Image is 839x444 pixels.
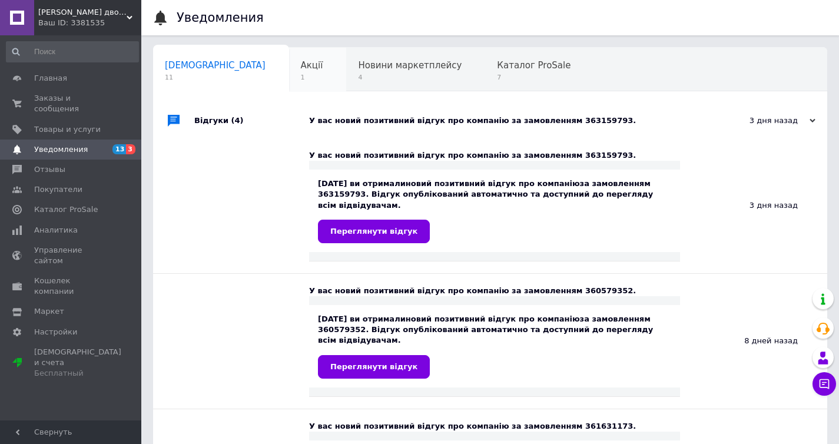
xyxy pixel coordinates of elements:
div: У вас новий позитивний відгук про компанію за замовленням 363159793. [309,150,680,161]
button: Чат с покупателем [813,372,836,396]
div: 3 дня назад [680,138,827,273]
span: Управление сайтом [34,245,109,266]
span: Главная [34,73,67,84]
span: Каталог ProSale [34,204,98,215]
b: новий позитивний відгук про компанію [406,179,580,188]
div: [DATE] ви отримали за замовленням 363159793. Відгук опублікований автоматично та доступний до пер... [318,178,671,243]
span: Маркет [34,306,64,317]
span: 7 [497,73,571,82]
span: Садовий дворик [38,7,127,18]
a: Переглянути відгук [318,220,430,243]
span: 13 [112,144,126,154]
span: 3 [126,144,135,154]
span: Товары и услуги [34,124,101,135]
b: новий позитивний відгук про компанію [406,314,580,323]
div: 8 дней назад [680,274,827,409]
span: Переглянути відгук [330,227,417,236]
div: 3 дня назад [698,115,815,126]
div: У вас новий позитивний відгук про компанію за замовленням 363159793. [309,115,698,126]
span: [DEMOGRAPHIC_DATA] [165,60,266,71]
h1: Уведомления [177,11,264,25]
span: [DEMOGRAPHIC_DATA] и счета [34,347,121,379]
span: 4 [358,73,462,82]
span: Уведомления [34,144,88,155]
span: 11 [165,73,266,82]
div: У вас новий позитивний відгук про компанію за замовленням 360579352. [309,286,680,296]
span: Настройки [34,327,77,337]
div: У вас новий позитивний відгук про компанію за замовленням 361631173. [309,421,680,432]
div: Ваш ID: 3381535 [38,18,141,28]
span: Кошелек компании [34,276,109,297]
span: (4) [231,116,244,125]
span: 1 [301,73,323,82]
span: Каталог ProSale [497,60,571,71]
span: Отзывы [34,164,65,175]
span: Аналитика [34,225,78,236]
div: Відгуки [194,103,309,138]
a: Переглянути відгук [318,355,430,379]
div: Бесплатный [34,368,121,379]
div: [DATE] ви отримали за замовленням 360579352. Відгук опублікований автоматично та доступний до пер... [318,314,671,379]
span: Новини маркетплейсу [358,60,462,71]
input: Поиск [6,41,139,62]
span: Переглянути відгук [330,362,417,371]
span: Акції [301,60,323,71]
span: Заказы и сообщения [34,93,109,114]
span: Покупатели [34,184,82,195]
